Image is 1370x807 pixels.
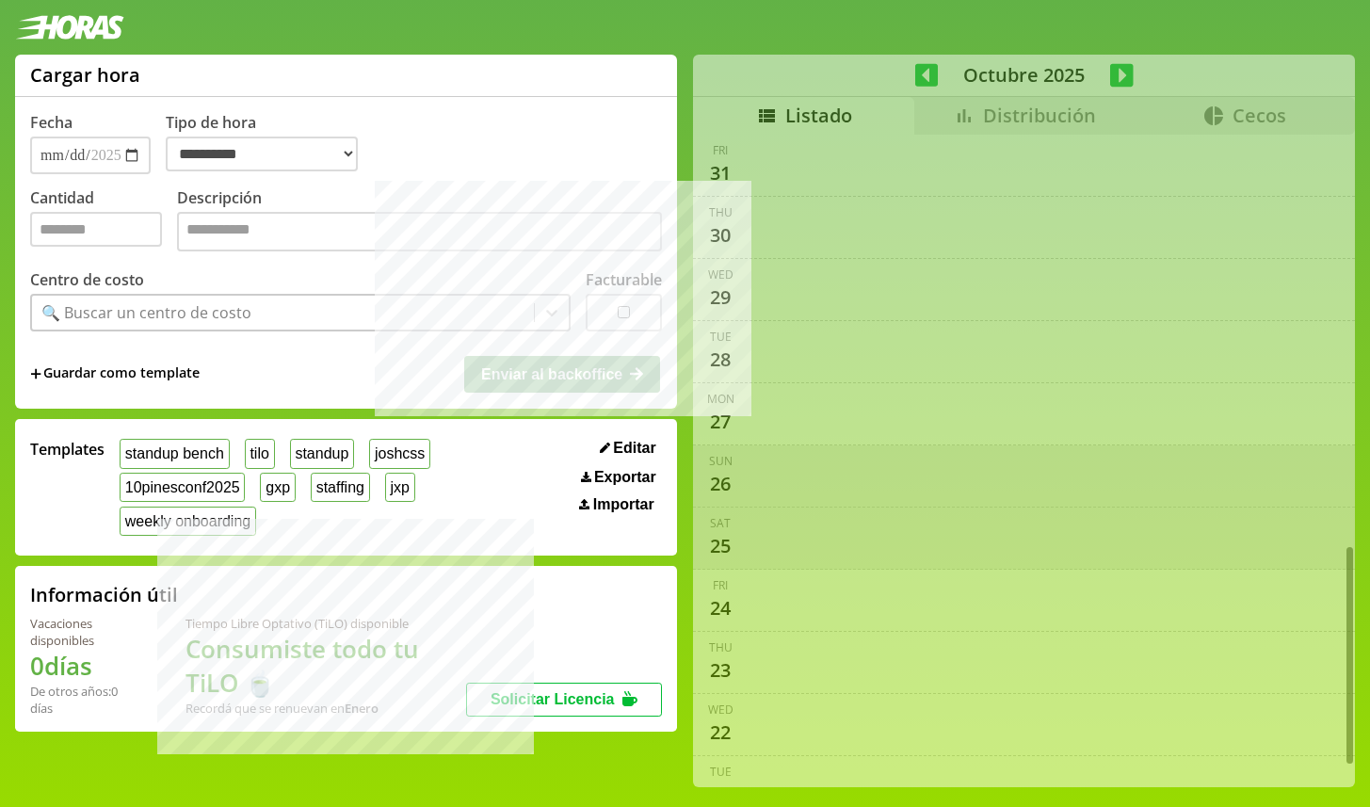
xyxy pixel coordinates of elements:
span: Solicitar Licencia [491,691,615,707]
button: standup bench [120,439,230,468]
div: De otros años: 0 días [30,683,140,717]
div: 🔍 Buscar un centro de costo [41,302,251,323]
span: +Guardar como template [30,363,200,384]
button: 10pinesconf2025 [120,473,245,502]
span: Editar [613,440,655,457]
button: Solicitar Licencia [466,683,662,717]
label: Cantidad [30,187,177,256]
div: Recordá que se renuevan en [185,700,466,717]
span: + [30,363,41,384]
textarea: Descripción [177,212,662,251]
button: jxp [385,473,415,502]
label: Facturable [586,269,662,290]
button: Exportar [575,468,662,487]
label: Tipo de hora [166,112,373,174]
span: Templates [30,439,105,460]
label: Fecha [30,112,73,133]
label: Descripción [177,187,662,256]
button: standup [290,439,355,468]
h1: Cargar hora [30,62,140,88]
button: Editar [594,439,662,458]
b: Enero [345,700,379,717]
button: weekly onboarding [120,507,256,536]
h2: Información útil [30,582,178,607]
button: gxp [260,473,295,502]
button: tilo [245,439,275,468]
button: staffing [311,473,370,502]
div: Vacaciones disponibles [30,615,140,649]
img: logotipo [15,15,124,40]
select: Tipo de hora [166,137,358,171]
button: joshcss [369,439,430,468]
label: Centro de costo [30,269,144,290]
h1: Consumiste todo tu TiLO 🍵 [185,632,466,700]
input: Cantidad [30,212,162,247]
span: Importar [593,496,654,513]
div: Tiempo Libre Optativo (TiLO) disponible [185,615,466,632]
h1: 0 días [30,649,140,683]
span: Exportar [594,469,656,486]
